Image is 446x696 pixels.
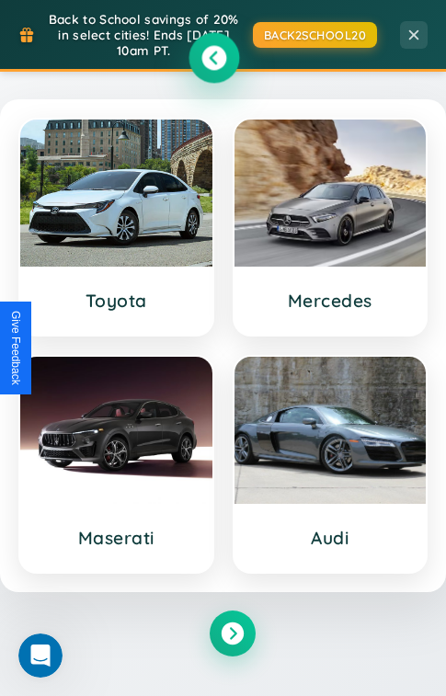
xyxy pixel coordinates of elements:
[253,290,408,312] h3: Mercedes
[39,527,194,549] h3: Maserati
[44,11,244,58] span: Back to School savings of 20% in select cities! Ends [DATE] 10am PT.
[253,22,378,48] button: BACK2SCHOOL20
[253,527,408,549] h3: Audi
[18,633,63,678] iframe: Intercom live chat
[39,290,194,312] h3: Toyota
[9,311,22,385] div: Give Feedback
